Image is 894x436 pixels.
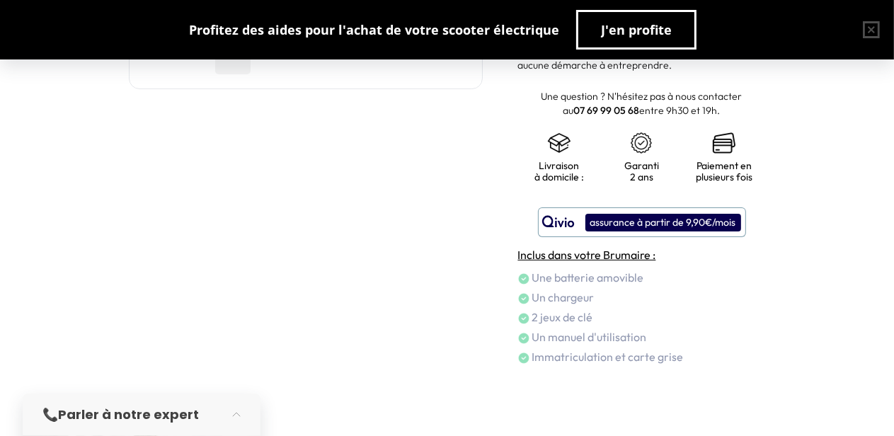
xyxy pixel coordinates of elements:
[518,313,529,324] img: check.png
[696,160,752,183] p: Paiement en plusieurs fois
[518,89,766,117] p: Une question ? N'hésitez pas à nous contacter au entre 9h30 et 19h.
[518,293,529,304] img: check.png
[518,309,766,326] li: 2 jeux de clé
[518,333,529,344] img: check.png
[518,273,529,285] img: check.png
[518,269,766,286] li: Une batterie amovible
[518,352,529,364] img: check.png
[518,348,766,365] li: Immatriculation et carte grise
[548,132,571,154] img: shipping.png
[614,160,669,183] p: Garanti 2 ans
[538,207,746,237] button: assurance à partir de 9,90€/mois
[713,132,735,154] img: credit-cards.png
[518,246,766,263] h4: Inclus dans votre Brumaire :
[542,214,575,231] img: logo qivio
[574,104,640,117] a: 07 69 99 05 68
[518,289,766,306] li: Un chargeur
[630,132,653,154] img: certificat-de-garantie.png
[585,214,741,231] div: assurance à partir de 9,90€/mois
[532,160,587,183] p: Livraison à domicile :
[518,328,766,345] li: Un manuel d'utilisation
